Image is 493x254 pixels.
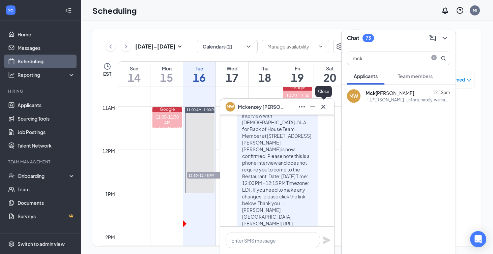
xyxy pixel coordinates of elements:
[249,72,281,83] h1: 18
[456,6,464,14] svg: QuestionInfo
[186,107,216,112] span: 11:00 AM-1:00 PM
[18,125,75,139] a: Job Postings
[18,98,75,112] a: Applicants
[216,72,248,83] h1: 17
[245,43,252,50] svg: ChevronDown
[309,103,317,111] svg: Minimize
[314,62,346,87] a: September 20, 2025
[216,62,248,87] a: September 17, 2025
[441,56,446,61] svg: MagnifyingGlass
[103,62,111,70] svg: Clock
[8,71,15,78] svg: Analysis
[283,93,312,104] div: 10:30-11:30 AM
[118,72,150,83] h1: 14
[349,93,358,99] div: MW
[18,71,76,78] div: Reporting
[366,97,450,103] div: Hi [PERSON_NAME]. Unfortunately, we had to reschedule your phone interview with [DEMOGRAPHIC_DATA...
[281,72,314,83] h1: 19
[150,65,183,72] div: Mon
[150,72,183,83] h1: 15
[281,62,314,87] a: September 19, 2025
[101,147,116,155] div: 12pm
[18,172,69,179] div: Onboarding
[183,65,215,72] div: Tue
[366,35,371,41] div: 73
[314,65,346,72] div: Sat
[318,101,329,112] button: Cross
[18,112,75,125] a: Sourcing Tools
[18,241,65,247] div: Switch to admin view
[470,231,486,247] div: Open Intercom Messenger
[187,172,221,179] span: 12:30-12:45 PM
[18,28,75,41] a: Home
[333,40,347,53] button: Settings
[18,41,75,55] a: Messages
[118,62,150,87] a: September 14, 2025
[152,114,181,126] div: 11:00-11:30 AM
[150,62,183,87] a: September 15, 2025
[135,43,176,50] h3: [DATE] - [DATE]
[18,139,75,152] a: Talent Network
[101,104,116,112] div: 11am
[347,34,359,42] h3: Chat
[8,159,74,165] div: Team Management
[429,34,437,42] svg: ComposeMessage
[7,7,14,13] svg: WorkstreamLogo
[336,42,344,51] svg: Settings
[18,55,75,68] a: Scheduling
[176,42,184,51] svg: SmallChevronDown
[267,43,315,50] input: Manage availability
[152,126,181,137] div: [PERSON_NAME] 45 day
[123,42,129,51] svg: ChevronRight
[8,241,15,247] svg: Settings
[467,78,471,83] span: down
[427,33,438,43] button: ComposeMessage
[473,7,477,13] div: MI
[238,103,285,110] span: Mckenzey [PERSON_NAME]
[366,90,414,96] div: [PERSON_NAME]
[92,5,137,16] h1: Scheduling
[441,6,449,14] svg: Notifications
[296,101,307,112] button: Ellipses
[106,41,116,52] button: ChevronLeft
[18,196,75,210] a: Documents
[216,65,248,72] div: Wed
[318,44,323,49] svg: ChevronDown
[347,52,427,65] input: Search applicant
[307,101,318,112] button: Minimize
[315,86,332,97] div: Close
[430,55,438,60] span: close-circle
[430,55,438,62] span: close-circle
[104,233,116,241] div: 2pm
[319,103,327,111] svg: Cross
[8,172,15,179] svg: UserCheck
[354,73,378,79] span: Applicants
[398,73,433,79] span: Team members
[8,88,74,94] div: Hiring
[107,42,114,51] svg: ChevronLeft
[441,34,449,42] svg: ChevronDown
[65,7,72,14] svg: Collapse
[433,90,450,95] span: 12:12pm
[249,62,281,87] a: September 18, 2025
[103,70,111,77] span: EST
[281,65,314,72] div: Fri
[283,85,312,91] div: Google
[104,190,116,198] div: 1pm
[18,210,75,223] a: SurveysCrown
[197,40,258,53] button: Calendars (2)ChevronDown
[366,90,376,96] b: Mck
[118,65,150,72] div: Sun
[121,41,131,52] button: ChevronRight
[314,72,346,83] h1: 20
[439,33,450,43] button: ChevronDown
[18,183,75,196] a: Team
[323,236,331,244] svg: Plane
[298,103,306,111] svg: Ellipses
[183,72,215,83] h1: 16
[152,107,181,112] div: Google
[183,62,215,87] a: September 16, 2025
[249,65,281,72] div: Thu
